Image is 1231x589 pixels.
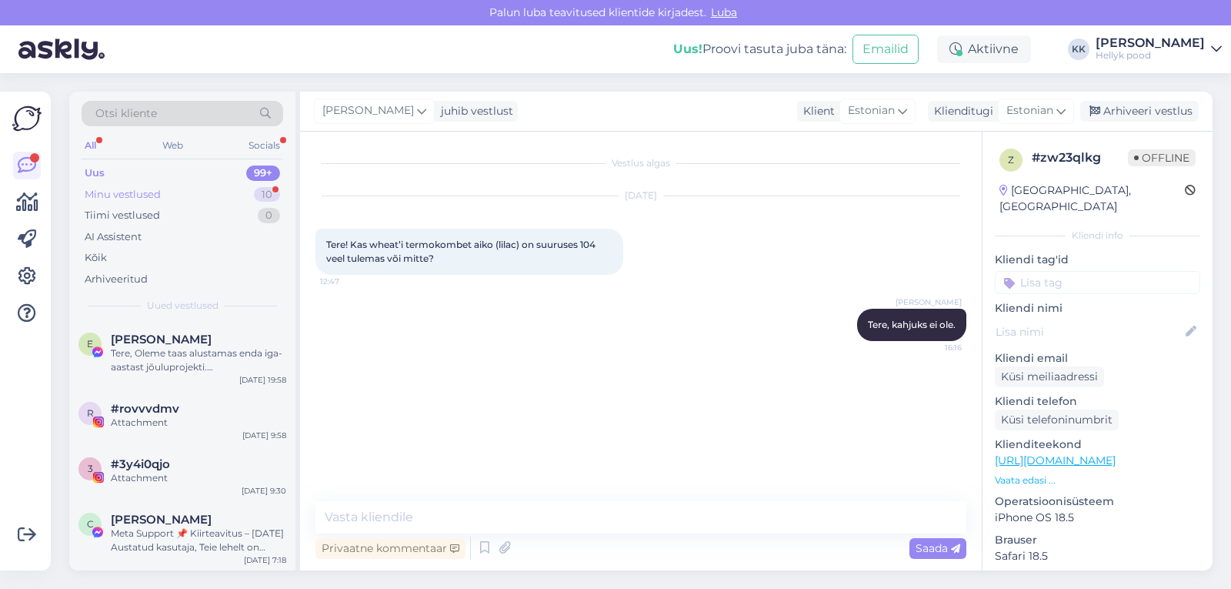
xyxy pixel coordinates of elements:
div: [DATE] 19:58 [239,374,286,386]
a: [URL][DOMAIN_NAME] [995,453,1116,467]
p: Klienditeekond [995,437,1200,453]
div: KK [1068,38,1089,60]
span: z [1008,154,1014,166]
div: Kliendi info [995,229,1200,243]
div: juhib vestlust [435,103,513,119]
span: 3 [88,463,93,474]
span: [PERSON_NAME] [896,296,962,308]
span: 12:47 [320,276,378,287]
span: Saada [916,541,960,555]
span: Estonian [1006,102,1053,119]
div: Minu vestlused [85,187,161,202]
div: [GEOGRAPHIC_DATA], [GEOGRAPHIC_DATA] [999,182,1185,215]
div: Arhiveeri vestlus [1080,101,1199,122]
div: Uus [85,166,105,181]
div: Web [159,136,186,156]
p: iPhone OS 18.5 [995,510,1200,526]
a: [PERSON_NAME]Hellyk pood [1096,37,1222,62]
div: Klienditugi [928,103,993,119]
div: [DATE] 7:18 [244,554,286,566]
span: Offline [1128,149,1196,166]
div: All [82,136,99,156]
span: Estonian [848,102,895,119]
span: #3y4i0qjo [111,457,170,471]
span: E [87,338,93,350]
span: 16:16 [904,342,962,353]
b: Uus! [673,42,702,56]
p: Kliendi email [995,350,1200,366]
div: Privaatne kommentaar [315,538,465,559]
div: Aktiivne [937,35,1031,63]
div: Tere, Oleme taas alustamas enda iga-aastast jõuluprojekti. [PERSON_NAME] saime kontaktid Tartu la... [111,346,286,374]
span: #rovvvdmv [111,402,179,416]
p: Safari 18.5 [995,548,1200,564]
span: Luba [706,5,742,19]
span: C [87,518,94,530]
input: Lisa nimi [996,323,1183,340]
input: Lisa tag [995,271,1200,294]
div: Vestlus algas [315,156,966,170]
div: [DATE] 9:30 [242,485,286,497]
span: Uued vestlused [147,299,219,313]
div: [DATE] 9:58 [242,430,286,441]
p: Kliendi telefon [995,393,1200,410]
div: Arhiveeritud [85,272,148,287]
div: Proovi tasuta juba täna: [673,40,846,59]
div: Küsi telefoninumbrit [995,410,1119,430]
p: Operatsioonisüsteem [995,494,1200,510]
div: AI Assistent [85,229,142,245]
div: Tiimi vestlused [85,208,160,223]
span: Emili Jürgen [111,333,212,346]
span: Tere, kahjuks ei ole. [868,319,956,330]
div: [PERSON_NAME] [1096,37,1205,49]
p: Vaata edasi ... [995,474,1200,487]
img: Askly Logo [12,104,42,133]
div: Attachment [111,416,286,430]
div: # zw23qlkg [1032,149,1128,167]
div: 10 [254,187,280,202]
div: Socials [245,136,283,156]
p: Brauser [995,532,1200,548]
div: Attachment [111,471,286,485]
div: 0 [258,208,280,223]
div: [DATE] [315,189,966,202]
p: Kliendi tag'id [995,252,1200,268]
span: r [87,407,94,419]
span: Tere! Kas wheat’i termokombet aiko (lilac) on suuruses 104 veel tulemas või mitte? [326,239,598,264]
span: Clara Dongo [111,513,212,527]
span: [PERSON_NAME] [322,102,414,119]
div: Klient [797,103,835,119]
div: Hellyk pood [1096,49,1205,62]
div: Küsi meiliaadressi [995,366,1104,387]
button: Emailid [852,35,919,64]
div: Meta Support 📌 Kiirteavitus – [DATE] Austatud kasutaja, Teie lehelt on tuvastatud sisu, mis võib ... [111,527,286,554]
p: Kliendi nimi [995,300,1200,316]
div: Kõik [85,250,107,266]
span: Otsi kliente [95,105,157,122]
div: 99+ [246,166,280,181]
